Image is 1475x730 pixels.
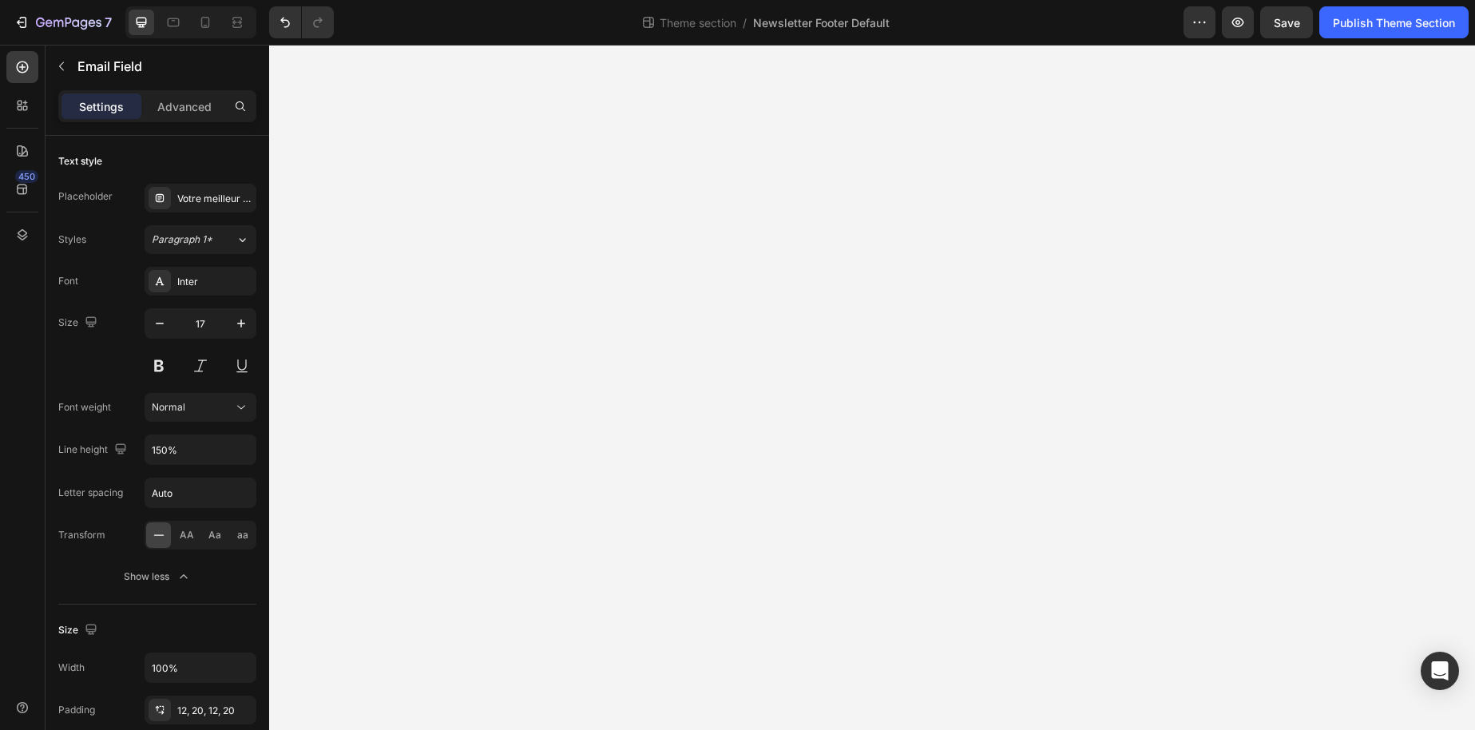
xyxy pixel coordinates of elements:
[177,275,252,289] div: Inter
[58,154,102,169] div: Text style
[1421,652,1459,690] div: Open Intercom Messenger
[145,435,256,464] input: Auto
[1333,14,1455,31] div: Publish Theme Section
[152,401,185,413] span: Normal
[58,562,256,591] button: Show less
[1260,6,1313,38] button: Save
[145,225,256,254] button: Paragraph 1*
[105,13,112,32] p: 7
[124,569,192,585] div: Show less
[177,192,252,206] div: Votre meilleur e-mail...
[237,528,248,542] span: aa
[58,703,95,717] div: Padding
[177,704,252,718] div: 12, 20, 12, 20
[152,232,212,247] span: Paragraph 1*
[58,400,111,415] div: Font weight
[1319,6,1469,38] button: Publish Theme Section
[58,439,130,461] div: Line height
[145,653,256,682] input: Auto
[145,478,256,507] input: Auto
[58,661,85,675] div: Width
[145,393,256,422] button: Normal
[77,57,250,76] p: Email Field
[58,620,101,641] div: Size
[743,14,747,31] span: /
[1274,16,1300,30] span: Save
[6,6,119,38] button: 7
[180,528,194,542] span: AA
[269,45,1475,730] iframe: Design area
[269,6,334,38] div: Undo/Redo
[58,189,113,204] div: Placeholder
[58,528,105,542] div: Transform
[58,312,101,334] div: Size
[58,486,123,500] div: Letter spacing
[753,14,890,31] span: Newsletter Footer Default
[58,274,78,288] div: Font
[79,98,124,115] p: Settings
[58,232,86,247] div: Styles
[157,98,212,115] p: Advanced
[656,14,739,31] span: Theme section
[208,528,221,542] span: Aa
[15,170,38,183] div: 450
